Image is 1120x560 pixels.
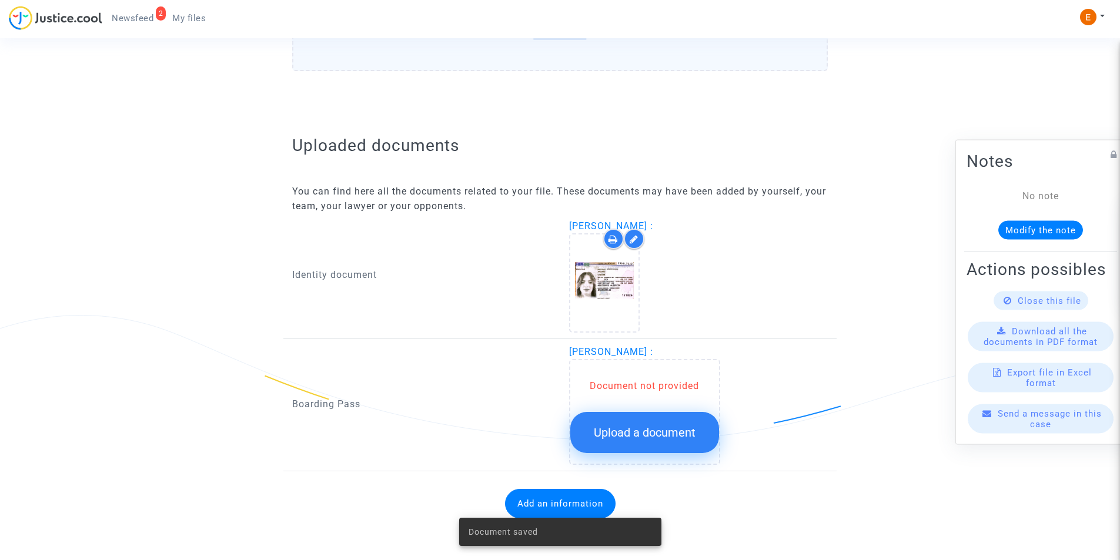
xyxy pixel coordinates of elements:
[112,13,153,24] span: Newsfeed
[172,13,206,24] span: My files
[292,135,828,156] h2: Uploaded documents
[984,326,1098,347] span: Download all the documents in PDF format
[1007,367,1092,388] span: Export file in Excel format
[505,489,616,518] button: Add an information
[156,6,166,21] div: 2
[967,150,1115,171] h2: Notes
[1080,9,1096,25] img: ACg8ocIeiFvHKe4dA5oeRFd_CiCnuxWUEc1A2wYhRJE3TTWt=s96-c
[967,259,1115,279] h2: Actions possibles
[984,189,1097,203] div: No note
[9,6,102,30] img: jc-logo.svg
[102,9,163,27] a: 2Newsfeed
[570,412,719,453] button: Upload a document
[163,9,215,27] a: My files
[292,267,551,282] p: Identity document
[1018,295,1081,306] span: Close this file
[594,425,696,440] span: Upload a document
[998,408,1102,429] span: Send a message in this case
[569,220,653,232] span: [PERSON_NAME] :
[570,379,719,393] div: Document not provided
[998,220,1083,239] button: Modify the note
[292,397,551,411] p: Boarding Pass
[469,526,538,538] span: Document saved
[292,186,826,212] span: You can find here all the documents related to your file. These documents may have been added by ...
[569,346,653,357] span: [PERSON_NAME] :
